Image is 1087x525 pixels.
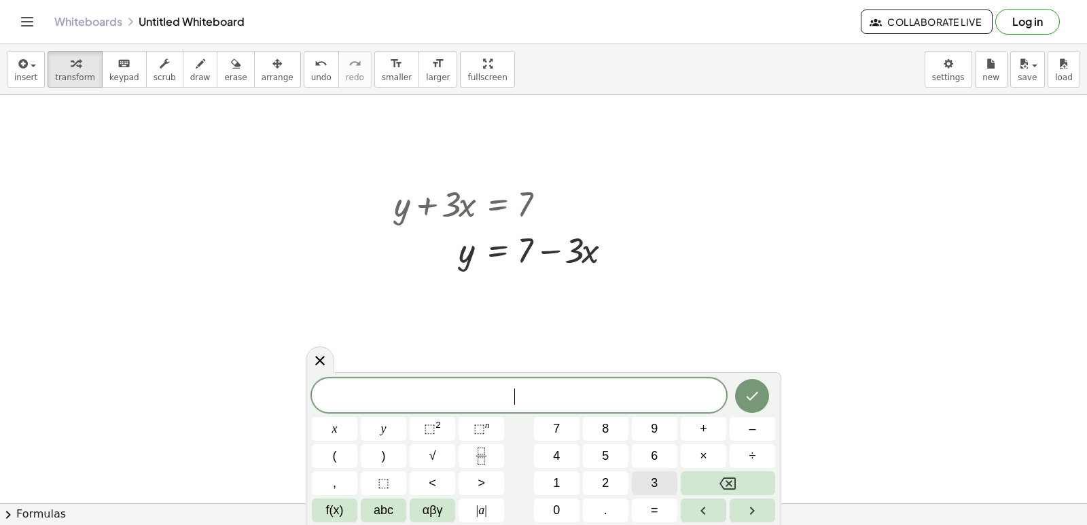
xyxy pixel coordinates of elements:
[315,56,327,72] i: undo
[459,417,504,441] button: Superscript
[361,471,406,495] button: Placeholder
[583,417,628,441] button: 8
[374,51,419,88] button: format_sizesmaller
[681,499,726,522] button: Left arrow
[975,51,1008,88] button: new
[730,499,775,522] button: Right arrow
[514,388,522,405] span: ​
[1055,73,1073,82] span: load
[995,9,1060,35] button: Log in
[651,474,658,492] span: 3
[183,51,218,88] button: draw
[476,501,487,520] span: a
[7,51,45,88] button: insert
[459,499,504,522] button: Absolute value
[361,417,406,441] button: y
[735,379,769,413] button: Done
[651,501,658,520] span: =
[118,56,130,72] i: keyboard
[429,447,436,465] span: √
[749,420,755,438] span: –
[146,51,183,88] button: scrub
[423,501,443,520] span: αβγ
[925,51,972,88] button: settings
[982,73,999,82] span: new
[681,417,726,441] button: Plus
[254,51,301,88] button: arrange
[346,73,364,82] span: redo
[312,499,357,522] button: Functions
[312,417,357,441] button: x
[632,417,677,441] button: 9
[467,73,507,82] span: fullscreen
[429,474,436,492] span: <
[14,73,37,82] span: insert
[410,499,455,522] button: Greek alphabet
[749,447,756,465] span: ÷
[435,420,441,430] sup: 2
[312,471,357,495] button: ,
[534,417,580,441] button: 7
[333,447,337,465] span: (
[190,73,211,82] span: draw
[651,420,658,438] span: 9
[154,73,176,82] span: scrub
[424,422,435,435] span: ⬚
[604,501,607,520] span: .
[382,73,412,82] span: smaller
[485,420,490,430] sup: n
[304,51,339,88] button: undoundo
[410,417,455,441] button: Squared
[349,56,361,72] i: redo
[700,420,707,438] span: +
[632,471,677,495] button: 3
[553,501,560,520] span: 0
[476,503,479,517] span: |
[681,444,726,468] button: Times
[700,447,707,465] span: ×
[16,11,38,33] button: Toggle navigation
[390,56,403,72] i: format_size
[426,73,450,82] span: larger
[478,474,485,492] span: >
[418,51,457,88] button: format_sizelarger
[602,474,609,492] span: 2
[361,444,406,468] button: )
[583,499,628,522] button: .
[262,73,293,82] span: arrange
[602,447,609,465] span: 5
[217,51,254,88] button: erase
[102,51,147,88] button: keyboardkeypad
[1018,73,1037,82] span: save
[459,471,504,495] button: Greater than
[583,471,628,495] button: 2
[730,417,775,441] button: Minus
[333,474,336,492] span: ,
[224,73,247,82] span: erase
[460,51,514,88] button: fullscreen
[374,501,393,520] span: abc
[553,420,560,438] span: 7
[459,444,504,468] button: Fraction
[534,499,580,522] button: 0
[312,444,357,468] button: (
[484,503,487,517] span: |
[338,51,372,88] button: redoredo
[1048,51,1080,88] button: load
[861,10,993,34] button: Collaborate Live
[361,499,406,522] button: Alphabet
[872,16,981,28] span: Collaborate Live
[55,73,95,82] span: transform
[410,471,455,495] button: Less than
[54,15,122,29] a: Whiteboards
[410,444,455,468] button: Square root
[378,474,389,492] span: ⬚
[534,471,580,495] button: 1
[332,420,338,438] span: x
[381,420,387,438] span: y
[632,444,677,468] button: 6
[1010,51,1045,88] button: save
[932,73,965,82] span: settings
[48,51,103,88] button: transform
[326,501,344,520] span: f(x)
